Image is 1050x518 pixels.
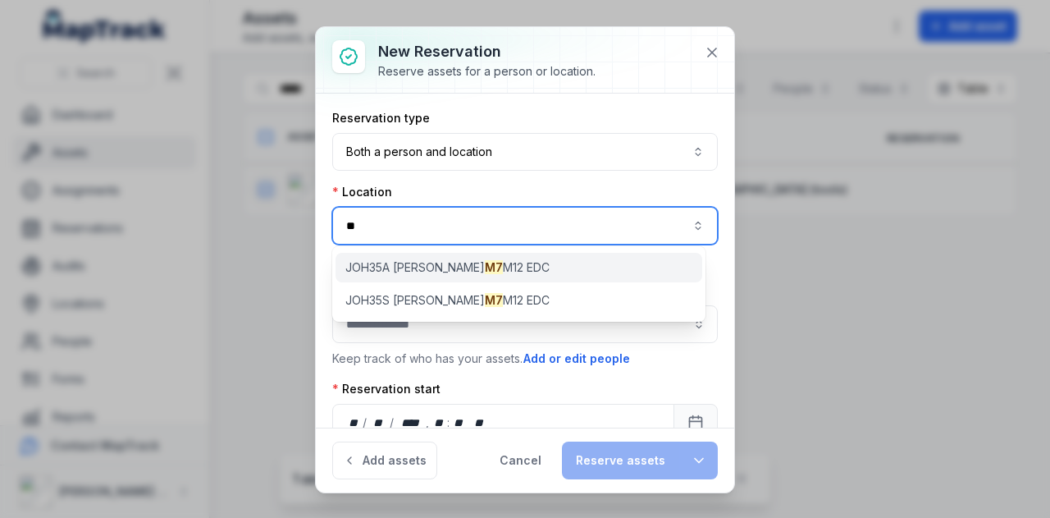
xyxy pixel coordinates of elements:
[390,415,395,431] div: /
[368,415,390,431] div: month,
[447,415,451,431] div: :
[378,63,596,80] div: Reserve assets for a person or location.
[451,415,468,431] div: minute,
[523,350,631,368] button: Add or edit people
[332,442,437,479] button: Add assets
[332,381,441,397] label: Reservation start
[471,415,489,431] div: am/pm,
[378,40,596,63] h3: New reservation
[345,259,550,276] span: JOH35A [PERSON_NAME] M12 EDC
[332,184,392,200] label: Location
[431,415,447,431] div: hour,
[332,350,718,368] p: Keep track of who has your assets.
[345,292,550,309] span: JOH35S [PERSON_NAME] M12 EDC
[332,133,718,171] button: Both a person and location
[486,442,555,479] button: Cancel
[485,260,503,274] span: M7
[395,415,426,431] div: year,
[332,110,430,126] label: Reservation type
[426,415,431,431] div: ,
[332,305,718,343] input: :r1bb:-form-item-label
[363,415,368,431] div: /
[673,404,718,442] button: Calendar
[346,415,363,431] div: day,
[485,293,503,307] span: M7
